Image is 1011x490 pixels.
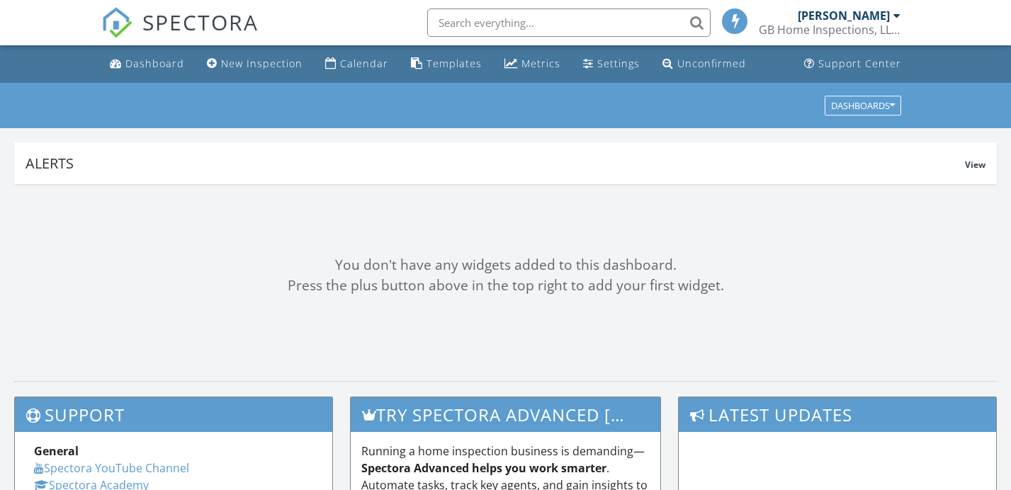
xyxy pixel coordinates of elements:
[427,57,482,70] div: Templates
[14,275,997,296] div: Press the plus button above in the top right to add your first widget.
[361,460,606,476] strong: Spectora Advanced helps you work smarter
[340,57,388,70] div: Calendar
[320,51,394,77] a: Calendar
[201,51,308,77] a: New Inspection
[104,51,190,77] a: Dashboard
[101,7,132,38] img: The Best Home Inspection Software - Spectora
[798,51,907,77] a: Support Center
[26,154,965,173] div: Alerts
[798,8,890,23] div: [PERSON_NAME]
[34,443,79,459] strong: General
[101,19,259,49] a: SPECTORA
[142,7,259,37] span: SPECTORA
[831,101,895,110] div: Dashboards
[677,57,746,70] div: Unconfirmed
[125,57,184,70] div: Dashboard
[577,51,645,77] a: Settings
[818,57,901,70] div: Support Center
[965,159,985,171] span: View
[405,51,487,77] a: Templates
[14,255,997,275] div: You don't have any widgets added to this dashboard.
[499,51,566,77] a: Metrics
[427,8,711,37] input: Search everything...
[759,23,900,37] div: GB Home Inspections, LLC.
[825,96,901,115] button: Dashboards
[657,51,752,77] a: Unconfirmed
[521,57,560,70] div: Metrics
[597,57,640,70] div: Settings
[34,460,189,476] a: Spectora YouTube Channel
[351,397,660,432] h3: Try spectora advanced [DATE]
[679,397,996,432] h3: Latest Updates
[15,397,332,432] h3: Support
[221,57,303,70] div: New Inspection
